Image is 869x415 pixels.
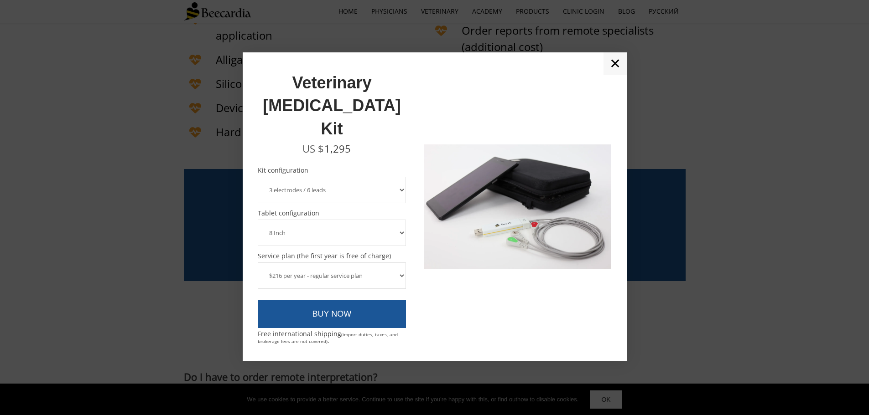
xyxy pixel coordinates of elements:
span: (import duties, taxes, and brokerage fees are not covered) [258,331,398,344]
select: Service plan (the first year is free of charge) [258,262,406,289]
span: Kit configuration [258,167,406,174]
a: BUY NOW [258,300,406,328]
span: Tablet configuration [258,210,406,216]
span: US $ [302,142,324,155]
a: ✕ [604,52,627,75]
select: Kit configuration [258,177,406,203]
span: Service plan (the first year is free of charge) [258,253,406,259]
span: Free international shipping . [258,329,398,345]
span: 1,295 [324,142,351,155]
select: Tablet configuration [258,220,406,246]
span: Veterinary [MEDICAL_DATA] Kit [263,73,401,138]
